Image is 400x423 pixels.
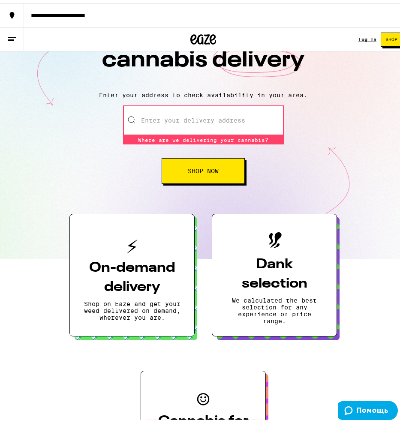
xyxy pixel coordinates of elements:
button: On-demand deliveryShop on Eaze and get your weed delivered on demand, wherever you are. [69,210,195,333]
span: Shop [385,34,397,39]
h3: On-demand delivery [84,255,180,294]
p: We calculated the best selection for any experience or price range. [226,294,323,321]
button: Dank selectionWe calculated the best selection for any experience or price range. [212,210,337,333]
p: Shop on Eaze and get your weed delivered on demand, wherever you are. [84,297,180,318]
button: Shop Now [162,155,245,180]
p: Enter your address to check availability in your area. [9,88,398,95]
iframe: Открывает виджет для поиска дополнительной информации [338,397,398,419]
div: Where are we delivering your cannabis? [123,132,284,141]
span: Shop Now [188,165,219,171]
div: Log In [358,33,376,39]
h3: Dank selection [226,252,323,290]
input: Enter your delivery address [123,102,284,132]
